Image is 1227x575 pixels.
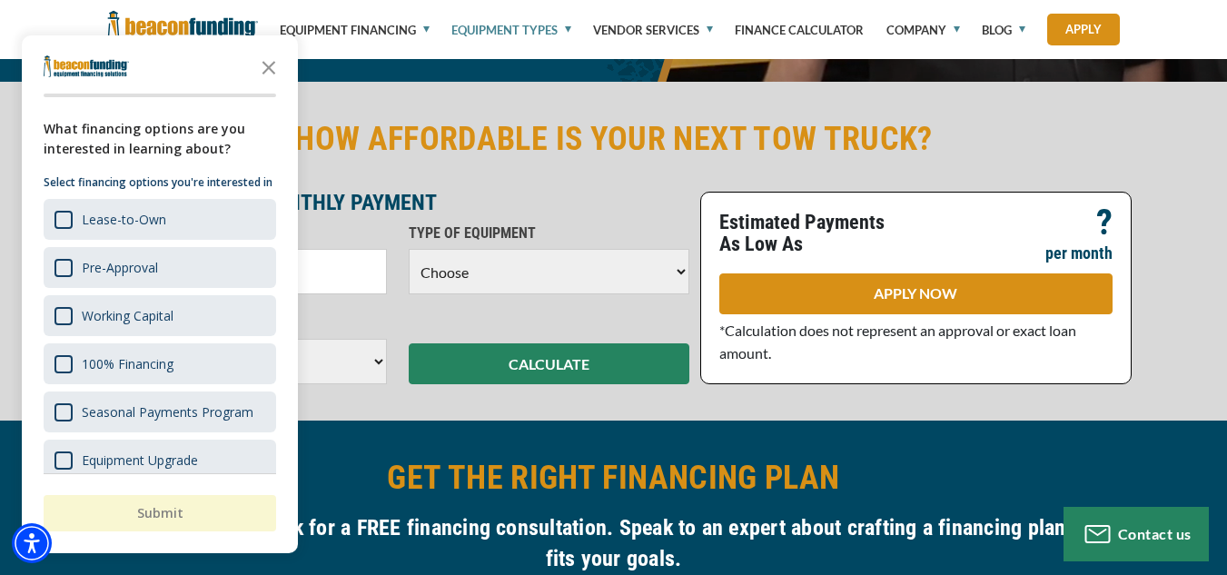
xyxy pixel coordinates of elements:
[44,295,276,336] div: Working Capital
[44,495,276,531] button: Submit
[82,355,173,372] div: 100% Financing
[44,440,276,481] div: Equipment Upgrade
[409,223,689,244] p: TYPE OF EQUIPMENT
[1047,14,1120,45] a: Apply
[82,403,253,421] div: Seasonal Payments Program
[1096,212,1113,233] p: ?
[44,392,276,432] div: Seasonal Payments Program
[1045,243,1113,264] p: per month
[1064,507,1209,561] button: Contact us
[22,35,298,553] div: Survey
[409,343,689,384] button: CALCULATE
[107,457,1121,499] h2: GET THE RIGHT FINANCING PLAN
[1118,525,1192,542] span: Contact us
[719,322,1076,362] span: *Calculation does not represent an approval or exact loan amount.
[12,523,52,563] div: Accessibility Menu
[719,212,905,255] p: Estimated Payments As Low As
[44,343,276,384] div: 100% Financing
[107,192,689,213] p: ESTIMATE YOUR MONTHLY PAYMENT
[44,119,276,159] div: What financing options are you interested in learning about?
[82,451,198,469] div: Equipment Upgrade
[44,247,276,288] div: Pre-Approval
[82,211,166,228] div: Lease-to-Own
[44,173,276,192] p: Select financing options you're interested in
[44,55,129,77] img: Company logo
[82,307,173,324] div: Working Capital
[107,512,1121,574] h4: Schedule a call back for a FREE financing consultation. Speak to an expert about crafting a finan...
[107,118,1121,160] h2: HOW AFFORDABLE IS YOUR NEXT TOW TRUCK?
[719,273,1113,314] a: APPLY NOW
[44,199,276,240] div: Lease-to-Own
[251,48,287,84] button: Close the survey
[82,259,158,276] div: Pre-Approval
